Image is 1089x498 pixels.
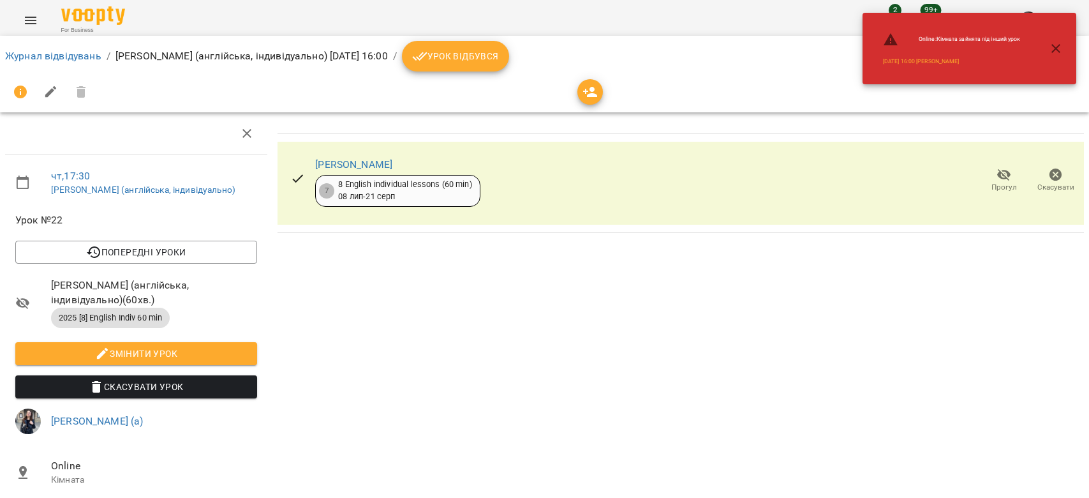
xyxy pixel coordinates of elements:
[115,49,388,64] p: [PERSON_NAME] (англійська, індивідуально) [DATE] 16:00
[61,6,125,25] img: Voopty Logo
[107,49,110,64] li: /
[883,57,959,66] a: [DATE] 16:00 [PERSON_NAME]
[51,415,144,427] a: [PERSON_NAME] (а)
[921,4,942,17] span: 99+
[26,379,247,395] span: Скасувати Урок
[315,158,392,170] a: [PERSON_NAME]
[51,458,257,474] span: Online
[393,49,397,64] li: /
[15,241,257,264] button: Попередні уроки
[61,26,125,34] span: For Business
[51,185,235,195] a: [PERSON_NAME] (англійська, індивідуально)
[15,375,257,398] button: Скасувати Урок
[1030,163,1081,199] button: Скасувати
[5,41,1084,72] nav: breadcrumb
[15,213,257,228] span: Урок №22
[991,182,1017,193] span: Прогул
[5,50,101,62] a: Журнал відвідувань
[338,179,471,202] div: 8 English individual lessons (60 min) 08 лип - 21 серп
[15,342,257,365] button: Змінити урок
[978,163,1030,199] button: Прогул
[26,346,247,361] span: Змінити урок
[15,5,46,36] button: Menu
[51,170,90,182] a: чт , 17:30
[402,41,509,72] button: Урок відбувся
[15,409,41,434] img: 5dc71f453aaa25dcd3a6e3e648fe382a.JPG
[51,474,257,487] p: Кімната
[51,312,170,324] span: 2025 [8] English Indiv 60 min
[1037,182,1074,193] span: Скасувати
[26,245,247,260] span: Попередні уроки
[319,183,334,199] div: 7
[51,278,257,308] span: [PERSON_NAME] (англійська, індивідуально) ( 60 хв. )
[889,4,901,17] span: 2
[412,49,499,64] span: Урок відбувся
[873,27,1030,52] li: Online : Кімната зайнята під інший урок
